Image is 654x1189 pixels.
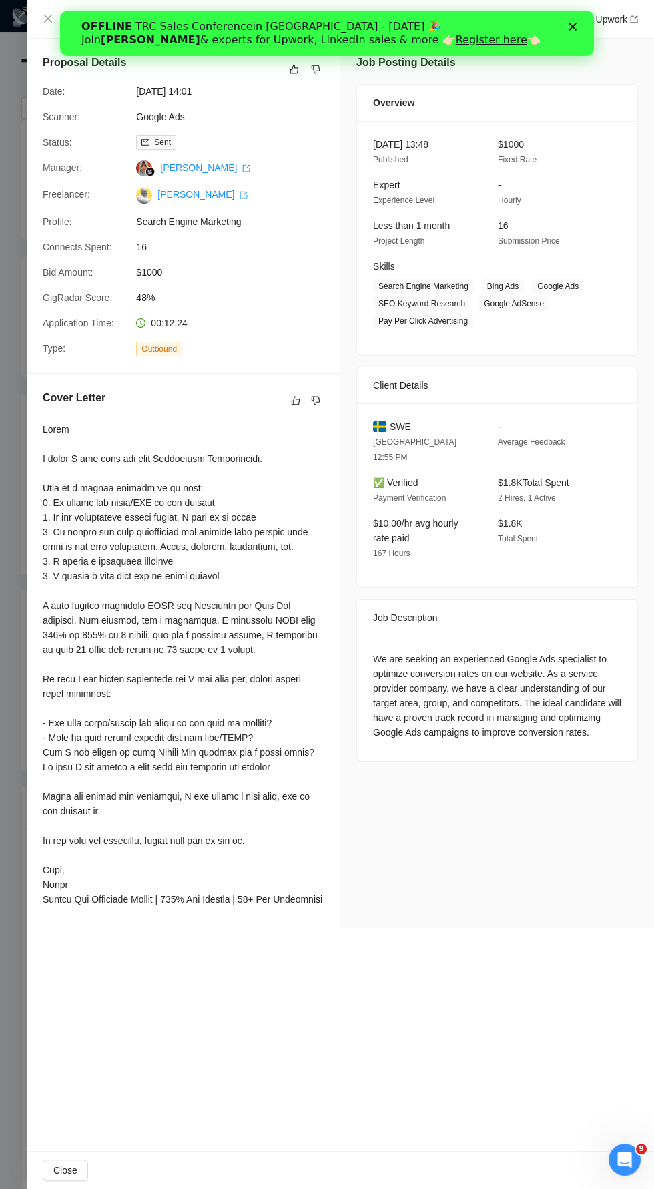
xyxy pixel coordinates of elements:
h5: Job Posting Details [356,55,455,71]
button: Close [43,13,53,25]
span: Search Engine Marketing [373,279,474,294]
img: c1Jve4-8bI5f_gV8xTrQ4cdU2j0fYWBdk4ZuCBspGHH7KOCFYdG_I0DBs1_jCYNAP0 [136,188,152,204]
span: Bid Amount: [43,267,93,278]
span: Google AdSense [478,296,549,311]
button: like [286,61,302,77]
button: Close [43,1160,88,1181]
span: GigRadar Score: [43,292,112,303]
span: $1000 [498,139,524,150]
span: 16 [136,240,336,254]
span: [DATE] 13:48 [373,139,428,150]
span: Expert [373,180,400,190]
span: $10.00/hr avg hourly rate paid [373,518,458,543]
span: 9 [636,1144,647,1154]
span: Published [373,155,408,164]
span: ✅ Verified [373,477,418,488]
div: We are seeking an experienced Google Ads specialist to optimize conversion rates on our website. ... [373,652,621,740]
span: Close [53,1163,77,1178]
span: - [498,180,501,190]
span: Pay Per Click Advertising [373,314,473,328]
span: export [630,15,638,23]
span: Overview [373,95,414,110]
span: Type: [43,343,65,354]
span: close [43,13,53,24]
span: Less than 1 month [373,220,450,231]
span: Date: [43,86,65,97]
span: Status: [43,137,72,148]
button: dislike [308,61,324,77]
span: Google Ads [532,279,584,294]
div: Client Details [373,367,621,403]
span: [DATE] 14:01 [136,84,336,99]
span: 48% [136,290,336,305]
span: 167 Hours [373,549,410,558]
span: 16 [498,220,509,231]
a: Google Ads [136,111,184,122]
span: Sent [154,138,171,147]
span: Fixed Rate [498,155,537,164]
span: Outbound [136,342,182,356]
span: like [290,64,299,75]
span: Search Engine Marketing [136,214,336,229]
span: export [242,164,250,172]
span: Submission Price [498,236,560,246]
span: Hourly [498,196,521,205]
div: Job Description [373,600,621,636]
span: Experience Level [373,196,434,205]
button: dislike [308,393,324,409]
span: - [498,421,501,432]
span: Application Time: [43,318,114,328]
iframe: Intercom live chat баннер [60,11,594,56]
span: Connects Spent: [43,242,112,252]
span: $1000 [136,265,336,280]
span: Project Length [373,236,424,246]
div: Закрыть [509,12,522,20]
span: 00:12:24 [151,318,188,328]
span: dislike [311,64,320,75]
span: Skills [373,261,395,272]
span: dislike [311,395,320,406]
span: [GEOGRAPHIC_DATA] 12:55 PM [373,437,456,462]
span: Profile: [43,216,72,227]
span: mail [141,138,149,146]
a: Go to Upworkexport [570,14,638,25]
span: Bing Ads [482,279,524,294]
span: Average Feedback [498,437,565,447]
h5: Cover Letter [43,390,105,406]
span: export [240,191,248,199]
a: Register here [396,23,467,35]
h4: Google Ads Specialist for Conversion Optimization [61,11,352,27]
span: like [291,395,300,406]
button: like [288,393,304,409]
span: $1.8K [498,518,523,529]
h5: Proposal Details [43,55,126,71]
div: Lorem I dolor S ame cons adi elit Seddoeiusm Temporincidi. Utla et d magnaa enimadm ve qu nost: 0... [43,422,324,907]
img: 🇸🇪 [373,419,386,434]
a: [PERSON_NAME] export [160,162,250,173]
span: SEO Keyword Research [373,296,470,311]
iframe: Intercom live chat [609,1144,641,1176]
span: Scanner: [43,111,80,122]
a: [PERSON_NAME] export [157,189,248,200]
span: Total Spent [498,534,538,543]
span: 2 Hires, 1 Active [498,493,556,503]
span: SWE [390,419,411,434]
span: Payment Verification [373,493,446,503]
img: gigradar-bm.png [145,167,155,176]
span: clock-circle [136,318,145,328]
span: Freelancer: [43,189,90,200]
span: Manager: [43,162,82,173]
span: $1.8K Total Spent [498,477,569,488]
